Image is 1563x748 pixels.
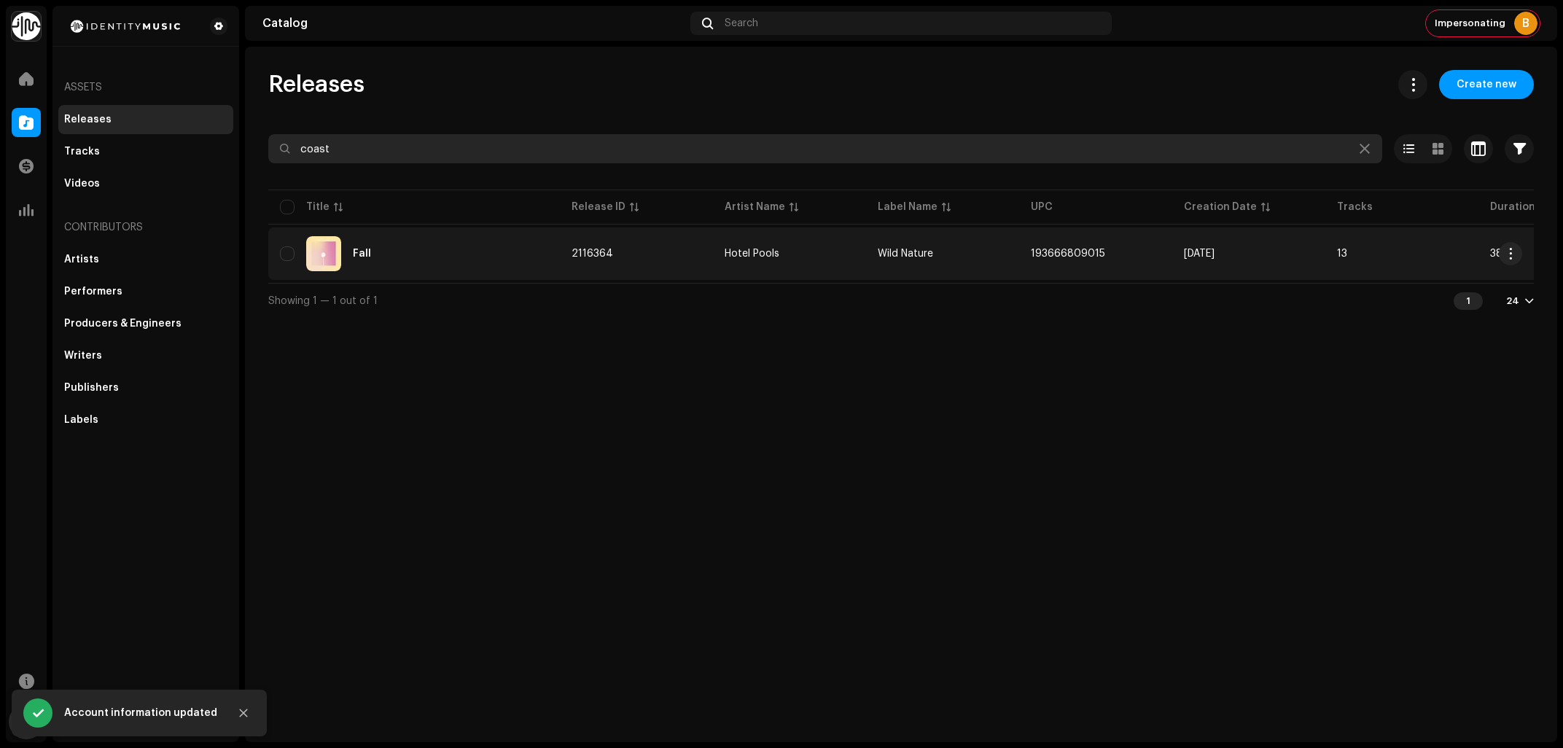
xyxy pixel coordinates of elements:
div: Catalog [262,17,685,29]
re-a-nav-header: Assets [58,70,233,105]
span: Hotel Pools [725,249,854,259]
re-m-nav-item: Releases [58,105,233,134]
span: Search [725,17,758,29]
span: 13 [1337,249,1347,259]
re-a-nav-header: Contributors [58,210,233,245]
div: Title [306,200,330,214]
img: 0f74c21f-6d1c-4dbc-9196-dbddad53419e [12,12,41,41]
div: B [1514,12,1537,35]
re-m-nav-item: Publishers [58,373,233,402]
div: Releases [64,114,112,125]
span: Wild Nature [878,249,933,259]
div: Labels [64,414,98,426]
re-m-nav-item: Artists [58,245,233,274]
div: Videos [64,178,100,190]
button: Create new [1439,70,1534,99]
div: Release ID [572,200,625,214]
re-m-nav-item: Tracks [58,137,233,166]
re-m-nav-item: Labels [58,405,233,435]
div: Publishers [64,382,119,394]
div: Open Intercom Messenger [9,704,44,739]
div: Writers [64,350,102,362]
span: Releases [268,70,365,99]
div: Account information updated [64,704,217,722]
re-m-nav-item: Producers & Engineers [58,309,233,338]
re-m-nav-item: Videos [58,169,233,198]
div: Fall [353,249,371,259]
div: Artist Name [725,200,785,214]
input: Search [268,134,1382,163]
div: Creation Date [1184,200,1257,214]
div: Performers [64,286,122,297]
span: 38:57 [1490,249,1517,259]
button: Close [229,698,258,728]
span: 2116364 [572,249,613,259]
span: Create new [1457,70,1516,99]
span: Impersonating [1435,17,1505,29]
div: Artists [64,254,99,265]
img: 2d8271db-5505-4223-b535-acbbe3973654 [64,17,187,35]
div: 24 [1506,295,1519,307]
div: Hotel Pools [725,249,779,259]
img: 1c5a0f4c-93b8-40ee-95c5-493a50e5e1c5 [306,236,341,271]
re-m-nav-item: Writers [58,341,233,370]
span: 193666809015 [1031,249,1105,259]
div: Label Name [878,200,938,214]
re-m-nav-item: Performers [58,277,233,306]
div: 1 [1454,292,1483,310]
div: Producers & Engineers [64,318,182,330]
div: Tracks [64,146,100,157]
span: Jan 18, 2024 [1184,249,1215,259]
span: Showing 1 — 1 out of 1 [268,296,378,306]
